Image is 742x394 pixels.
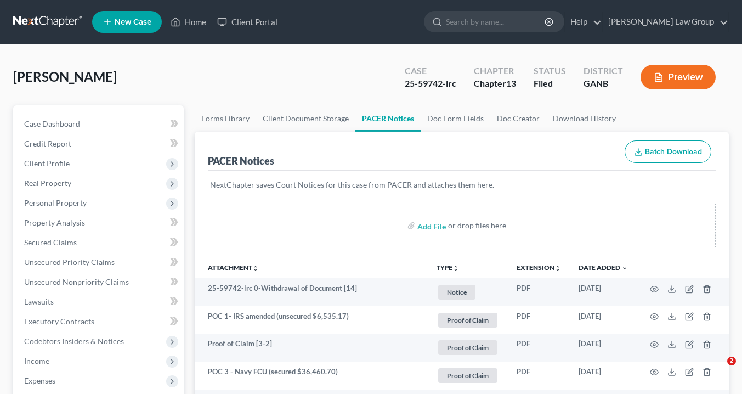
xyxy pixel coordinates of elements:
a: Download History [546,105,622,132]
i: expand_more [621,265,628,272]
span: Lawsuits [24,297,54,306]
a: Client Portal [212,12,283,32]
td: [DATE] [570,278,637,306]
div: GANB [584,77,623,90]
i: unfold_more [452,265,459,272]
div: Chapter [474,77,516,90]
span: 2 [727,357,736,365]
span: Batch Download [645,147,702,156]
td: [DATE] [570,334,637,362]
a: Home [165,12,212,32]
span: Codebtors Insiders & Notices [24,336,124,346]
a: Property Analysis [15,213,184,233]
span: Income [24,356,49,365]
div: District [584,65,623,77]
button: Preview [641,65,716,89]
a: Doc Creator [490,105,546,132]
td: PDF [508,306,570,334]
span: Notice [438,285,475,300]
div: Chapter [474,65,516,77]
a: Credit Report [15,134,184,154]
td: PDF [508,278,570,306]
div: Case [405,65,456,77]
span: Personal Property [24,198,87,207]
td: POC 1- IRS amended (unsecured $6,535.17) [195,306,428,334]
span: Executory Contracts [24,317,94,326]
button: TYPEunfold_more [437,264,459,272]
td: 25-59742-lrc 0-Withdrawal of Document [14] [195,278,428,306]
span: Proof of Claim [438,368,497,383]
input: Search by name... [446,12,546,32]
a: Proof of Claim [437,311,499,329]
span: Unsecured Nonpriority Claims [24,277,129,286]
button: Batch Download [625,140,711,164]
a: PACER Notices [355,105,421,132]
div: PACER Notices [208,154,274,167]
a: Notice [437,283,499,301]
a: Proof of Claim [437,367,499,385]
span: 13 [506,78,516,88]
span: Case Dashboard [24,119,80,128]
div: 25-59742-lrc [405,77,456,90]
a: Unsecured Nonpriority Claims [15,272,184,292]
span: [PERSON_NAME] [13,69,117,85]
span: Property Analysis [24,218,85,227]
a: Lawsuits [15,292,184,312]
a: Secured Claims [15,233,184,252]
p: NextChapter saves Court Notices for this case from PACER and attaches them here. [210,179,713,190]
a: Date Added expand_more [579,263,628,272]
a: Case Dashboard [15,114,184,134]
i: unfold_more [554,265,561,272]
div: Filed [534,77,566,90]
span: New Case [115,18,151,26]
span: Proof of Claim [438,340,497,355]
td: POC 3 - Navy FCU (secured $36,460.70) [195,362,428,390]
span: Proof of Claim [438,313,497,328]
span: Unsecured Priority Claims [24,257,115,267]
a: Proof of Claim [437,339,499,357]
a: Forms Library [195,105,256,132]
span: Credit Report [24,139,71,148]
i: unfold_more [252,265,259,272]
span: Expenses [24,376,55,385]
td: PDF [508,334,570,362]
span: Client Profile [24,159,70,168]
a: Help [565,12,602,32]
td: [DATE] [570,306,637,334]
a: Attachmentunfold_more [208,263,259,272]
a: Client Document Storage [256,105,355,132]
div: Status [534,65,566,77]
span: Real Property [24,178,71,188]
a: Extensionunfold_more [517,263,561,272]
iframe: Intercom live chat [705,357,731,383]
div: or drop files here [448,220,506,231]
td: [DATE] [570,362,637,390]
a: [PERSON_NAME] Law Group [603,12,728,32]
a: Doc Form Fields [421,105,490,132]
td: Proof of Claim [3-2] [195,334,428,362]
span: Secured Claims [24,238,77,247]
a: Executory Contracts [15,312,184,331]
td: PDF [508,362,570,390]
a: Unsecured Priority Claims [15,252,184,272]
